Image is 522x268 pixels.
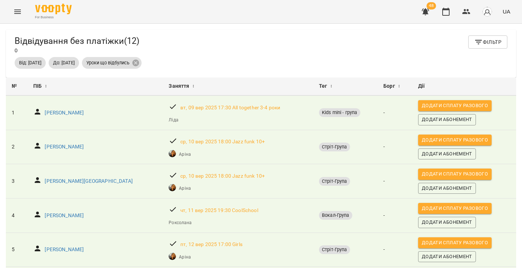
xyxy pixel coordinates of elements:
span: ↕ [45,82,47,91]
a: Аріна [179,151,191,158]
span: Додати сплату разового [422,102,488,110]
p: - [383,212,406,219]
span: Заняття [169,82,189,91]
img: Voopty Logo [35,4,72,14]
button: Додати Абонемент [418,217,476,228]
a: Аріна [179,254,191,260]
a: [PERSON_NAME] [45,212,84,219]
span: UA [503,8,510,15]
td: 2 [6,130,27,164]
span: Додати Абонемент [422,218,472,226]
button: Додати Абонемент [418,183,476,194]
span: Стріт-Група [319,178,350,185]
a: [PERSON_NAME] [45,143,84,151]
span: Стріт-Група [319,246,350,253]
span: Додати Абонемент [422,184,472,192]
td: 3 [6,164,27,199]
a: пт, 12 вер 2025 17:00 Girls [180,241,243,248]
img: avatar_s.png [482,7,492,17]
span: Вокал-Група [319,212,352,219]
span: Додати сплату разового [422,136,488,144]
div: Уроки що відбулись [82,57,142,69]
button: Фільтр [468,35,507,49]
td: 4 [6,199,27,233]
div: 0 [15,35,139,54]
a: чт, 11 вер 2025 19:30 CoolSchool [180,207,258,214]
a: [PERSON_NAME][GEOGRAPHIC_DATA] [45,178,132,185]
span: ↕ [398,82,400,91]
span: ↕ [330,82,332,91]
span: Додати сплату разового [422,204,488,212]
span: Додати Абонемент [422,116,472,124]
a: ср, 10 вер 2025 18:00 Jazz funk 10+ [180,138,265,146]
span: ↕ [192,82,194,91]
span: Стріт-Група [319,144,350,150]
span: Тег [319,82,327,91]
span: Уроки що відбулись [82,60,134,66]
a: Роксолана [169,219,192,226]
img: Аріна [169,150,176,157]
span: 48 [427,2,436,10]
img: Аріна [169,184,176,191]
td: 1 [6,96,27,130]
button: Додати сплату разового [418,135,492,146]
a: Ліда [169,117,178,123]
img: Аріна [169,253,176,260]
td: 5 [6,233,27,267]
button: Додати сплату разового [418,203,492,214]
span: Додати сплату разового [422,170,488,178]
p: - [383,143,406,151]
span: Kids mini - група [319,109,360,116]
button: Додати Абонемент [418,114,476,125]
button: Додати сплату разового [418,100,492,111]
a: Аріна [179,185,191,192]
h5: Відвідування без платіжки ( 12 ) [15,35,139,47]
button: Додати сплату разового [418,237,492,248]
a: [PERSON_NAME] [45,109,84,117]
p: - [383,246,406,253]
span: Борг [383,82,395,91]
button: Додати Абонемент [418,148,476,159]
button: UA [500,5,513,18]
span: Додати Абонемент [422,150,472,158]
button: Додати Абонемент [418,251,476,262]
a: ср, 10 вер 2025 18:00 Jazz funk 10+ [180,173,265,180]
span: Фільтр [474,38,502,46]
div: № [12,82,22,91]
span: До: [DATE] [49,60,79,66]
span: ПІБ [33,82,42,91]
span: Від: [DATE] [15,60,46,66]
span: Додати Абонемент [422,253,472,261]
span: Додати сплату разового [422,239,488,247]
p: - [383,109,406,117]
button: Додати сплату разового [418,169,492,180]
p: - [383,178,406,185]
button: Menu [9,3,26,20]
span: For Business [35,15,72,20]
a: [PERSON_NAME] [45,246,84,253]
div: Дії [418,82,510,91]
a: вт, 09 вер 2025 17:30 All together 3-4 роки [180,104,280,112]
